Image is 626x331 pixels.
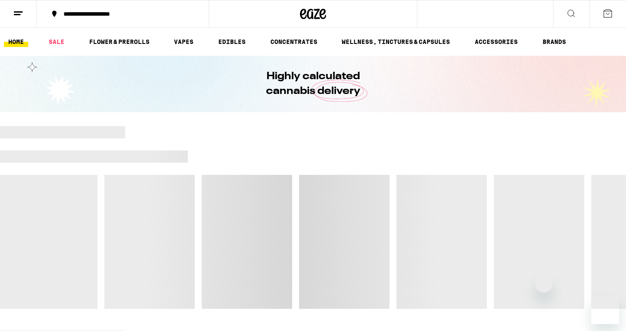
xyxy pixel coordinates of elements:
a: WELLNESS, TINCTURES & CAPSULES [337,37,454,47]
a: HOME [4,37,28,47]
iframe: Close message [535,275,553,293]
iframe: Button to launch messaging window [591,296,619,324]
a: FLOWER & PREROLLS [85,37,154,47]
a: SALE [44,37,69,47]
a: VAPES [170,37,198,47]
a: BRANDS [538,37,570,47]
a: EDIBLES [214,37,250,47]
a: ACCESSORIES [470,37,522,47]
a: CONCENTRATES [266,37,322,47]
h1: Highly calculated cannabis delivery [241,69,385,99]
